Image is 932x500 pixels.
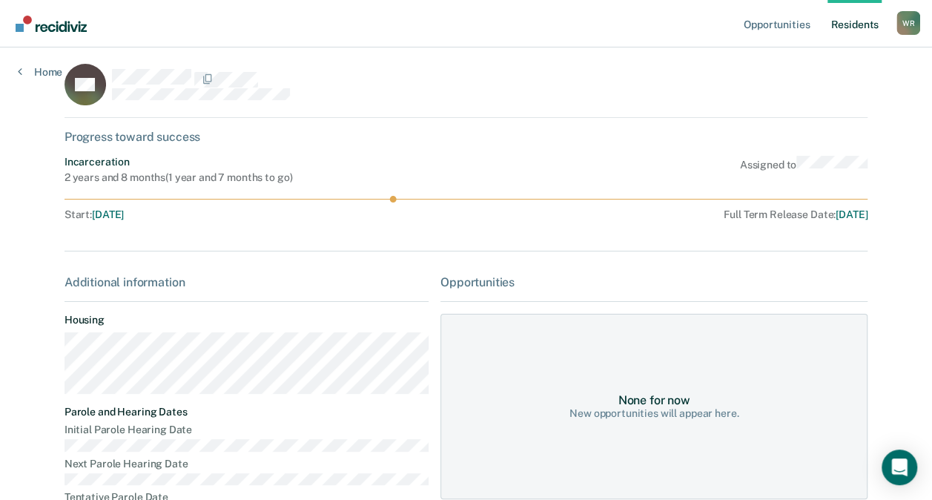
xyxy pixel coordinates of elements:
[65,130,867,144] div: Progress toward success
[18,65,62,79] a: Home
[427,208,867,221] div: Full Term Release Date :
[92,208,124,220] span: [DATE]
[836,208,867,220] span: [DATE]
[65,171,292,184] div: 2 years and 8 months ( 1 year and 7 months to go )
[65,424,429,436] dt: Initial Parole Hearing Date
[65,458,429,470] dt: Next Parole Hearing Date
[65,156,292,168] div: Incarceration
[65,208,421,221] div: Start :
[65,406,429,418] dt: Parole and Hearing Dates
[16,16,87,32] img: Recidiviz
[618,393,690,407] div: None for now
[882,450,917,485] div: Open Intercom Messenger
[740,156,868,184] div: Assigned to
[896,11,920,35] div: W R
[569,407,738,420] div: New opportunities will appear here.
[440,275,867,289] div: Opportunities
[65,275,429,289] div: Additional information
[896,11,920,35] button: Profile dropdown button
[65,314,429,326] dt: Housing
